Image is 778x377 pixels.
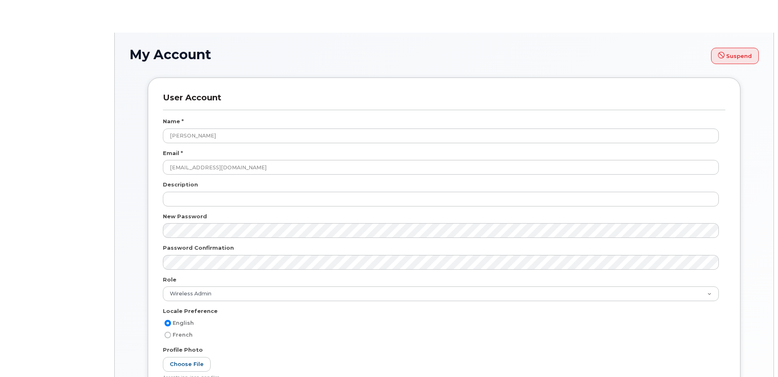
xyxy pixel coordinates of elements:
[164,320,171,326] input: English
[163,149,183,157] label: Email *
[164,332,171,338] input: French
[711,48,759,64] button: Suspend
[163,181,198,188] label: Description
[163,357,211,372] label: Choose File
[163,276,176,284] label: Role
[173,320,194,326] span: English
[173,332,193,338] span: French
[129,47,759,64] h1: My Account
[163,346,203,354] label: Profile Photo
[163,244,234,252] label: Password Confirmation
[163,118,184,125] label: Name *
[163,213,207,220] label: New Password
[163,93,725,110] h3: User Account
[163,307,218,315] label: Locale Preference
